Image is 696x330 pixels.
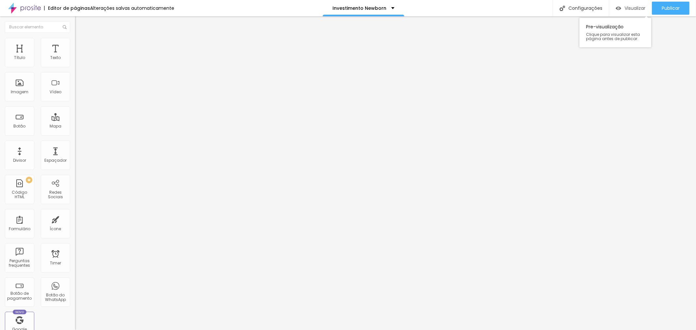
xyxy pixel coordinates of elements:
div: Alterações salvas automaticamente [90,6,174,10]
div: Divisor [13,158,26,163]
div: Redes Sociais [42,190,68,200]
img: Icone [63,25,67,29]
span: Visualizar [625,6,645,11]
div: Título [14,55,25,60]
div: Espaçador [44,158,67,163]
input: Buscar elemento [5,21,70,33]
div: Timer [50,261,61,265]
div: Ícone [50,227,61,231]
div: Botão [14,124,26,128]
p: Investimento Newborn [333,6,386,10]
div: Editor de páginas [44,6,90,10]
div: Mapa [50,124,61,128]
div: Código HTML [7,190,32,200]
div: Formulário [9,227,30,231]
img: Icone [560,6,565,11]
span: Publicar [662,6,680,11]
iframe: Editor [75,16,696,330]
div: Pre-visualização [580,18,651,47]
button: Publicar [652,2,689,15]
div: Texto [50,55,61,60]
div: Imagem [11,90,28,94]
div: Botão de pagamento [7,291,32,301]
img: view-1.svg [616,6,621,11]
div: Novo [13,310,27,314]
button: Visualizar [609,2,652,15]
span: Clique para visualizar esta página antes de publicar. [586,32,645,41]
div: Perguntas frequentes [7,259,32,268]
div: Botão do WhatsApp [42,293,68,302]
div: Vídeo [50,90,61,94]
